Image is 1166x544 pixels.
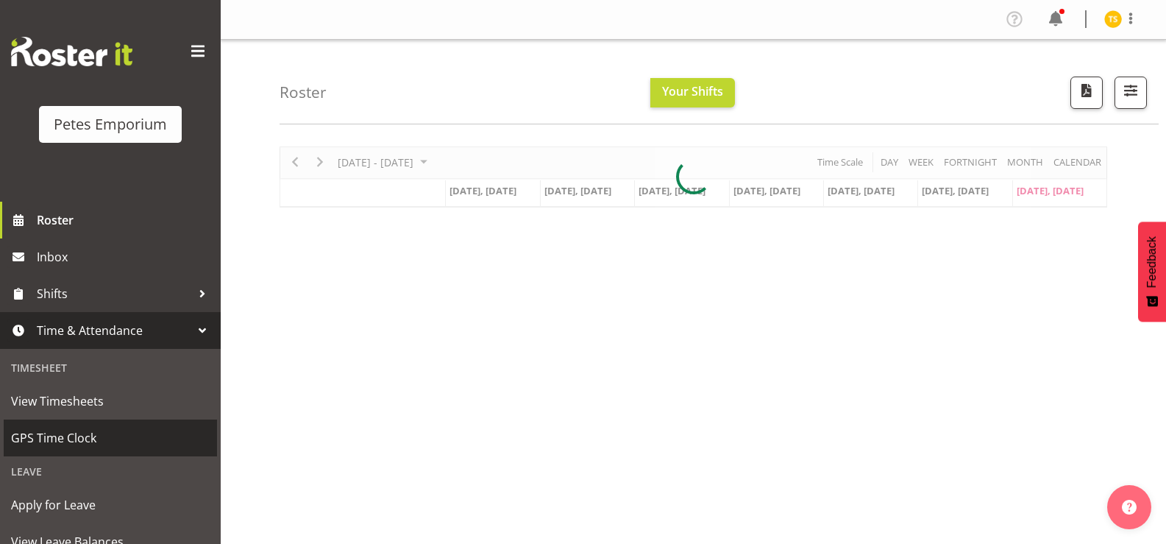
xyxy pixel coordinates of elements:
[4,456,217,487] div: Leave
[37,209,213,231] span: Roster
[37,283,191,305] span: Shifts
[54,113,167,135] div: Petes Emporium
[650,78,735,107] button: Your Shifts
[1145,236,1159,288] span: Feedback
[1070,77,1103,109] button: Download a PDF of the roster according to the set date range.
[37,246,213,268] span: Inbox
[1138,222,1166,322] button: Feedback - Show survey
[11,37,132,66] img: Rosterit website logo
[662,83,723,99] span: Your Shifts
[1122,500,1137,515] img: help-xxl-2.png
[1115,77,1147,109] button: Filter Shifts
[11,494,210,516] span: Apply for Leave
[4,487,217,523] a: Apply for Leave
[11,390,210,412] span: View Timesheets
[37,319,191,342] span: Time & Attendance
[11,427,210,449] span: GPS Time Clock
[4,383,217,420] a: View Timesheets
[4,353,217,383] div: Timesheet
[4,420,217,456] a: GPS Time Clock
[1104,10,1122,28] img: tamara-straker11292.jpg
[280,84,327,101] h4: Roster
